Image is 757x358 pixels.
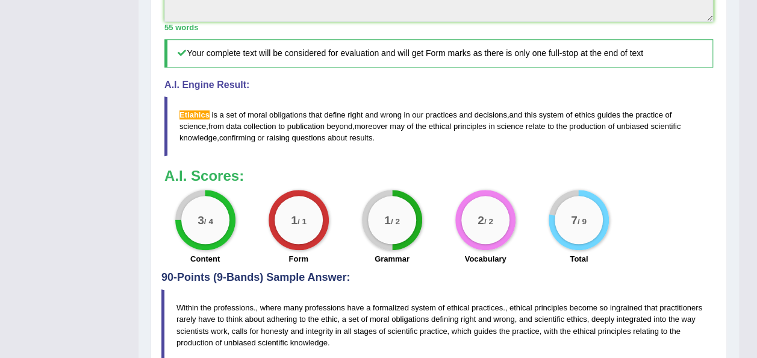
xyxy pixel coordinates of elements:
span: system [539,110,564,119]
label: Content [190,253,220,265]
span: science [179,122,206,131]
span: in [403,110,410,119]
span: may [390,122,405,131]
span: and [509,110,522,119]
span: obligations [269,110,307,119]
span: of [407,122,413,131]
b: A.I. Scores: [164,168,244,184]
h5: Your complete text will be considered for evaluation and will get Form marks as there is only one... [164,39,713,68]
div: 55 words [164,22,713,33]
span: practices [426,110,457,119]
span: science [497,122,523,131]
label: Vocabulary [464,253,506,265]
span: the [556,122,567,131]
span: to [547,122,554,131]
big: 2 [478,213,484,227]
span: moreover [355,122,388,131]
h4: A.I. Engine Result: [164,80,713,90]
blockquote: , , , , . [164,96,713,156]
span: of [565,110,572,119]
label: Total [570,253,588,265]
label: Grammar [375,253,410,265]
span: results [349,133,372,142]
span: beyond [326,122,352,131]
span: scientific [650,122,681,131]
small: / 2 [484,217,493,226]
small: / 9 [578,217,587,226]
span: of [665,110,671,119]
big: 3 [198,213,204,227]
span: principles [453,122,487,131]
span: this [525,110,537,119]
span: publication [287,122,325,131]
span: unbiased [617,122,649,131]
span: and [365,110,378,119]
span: moral [248,110,267,119]
span: of [608,122,614,131]
span: collection [243,122,276,131]
span: of [238,110,245,119]
big: 7 [571,213,578,227]
big: 1 [291,213,298,227]
span: guides [597,110,620,119]
small: / 1 [298,217,307,226]
span: data [226,122,241,131]
label: Form [288,253,308,265]
span: ethics [575,110,595,119]
span: wrong [380,110,401,119]
span: set [226,110,236,119]
small: / 4 [204,217,213,226]
span: is [211,110,217,119]
span: to [278,122,285,131]
span: Possible spelling mistake found. (did you mean: Ethics) [179,110,210,119]
span: relate [526,122,546,131]
span: production [569,122,606,131]
span: from [208,122,224,131]
span: in [488,122,494,131]
span: confirming [219,133,255,142]
span: define [324,110,345,119]
span: raising [267,133,290,142]
span: ethical [429,122,452,131]
span: our [412,110,423,119]
span: practice [635,110,663,119]
span: the [416,122,426,131]
small: / 2 [391,217,400,226]
span: knowledge [179,133,217,142]
span: the [622,110,633,119]
span: or [257,133,264,142]
span: right [347,110,363,119]
span: decisions [475,110,507,119]
span: and [459,110,472,119]
span: about [328,133,347,142]
span: that [309,110,322,119]
big: 1 [384,213,391,227]
span: a [220,110,224,119]
span: questions [291,133,325,142]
